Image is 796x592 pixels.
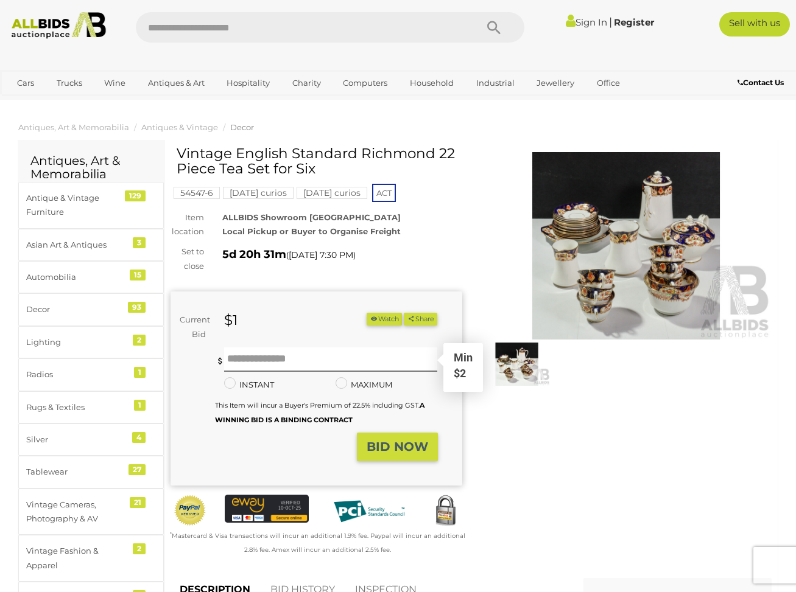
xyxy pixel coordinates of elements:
[286,250,356,260] span: ( )
[18,326,164,358] a: Lighting 2
[297,187,367,199] mark: [DATE] curios
[402,73,462,93] a: Household
[18,182,164,229] a: Antique & Vintage Furniture 129
[468,73,523,93] a: Industrial
[174,188,220,198] a: 54547-6
[6,12,112,39] img: Allbids.com.au
[133,237,146,248] div: 3
[132,432,146,443] div: 4
[174,495,206,526] img: Official PayPal Seal
[404,313,437,326] button: Share
[18,261,164,293] a: Automobilia 15
[18,391,164,423] a: Rugs & Textiles 1
[9,93,50,113] a: Sports
[171,313,215,341] div: Current Bid
[26,191,127,220] div: Antique & Vintage Furniture
[18,456,164,488] a: Tablewear 27
[134,400,146,411] div: 1
[429,495,462,528] img: Secured by Rapid SSL
[129,464,146,475] div: 27
[367,439,428,454] strong: BID NOW
[719,12,790,37] a: Sell with us
[9,73,42,93] a: Cars
[26,335,127,349] div: Lighting
[26,238,127,252] div: Asian Art & Antiques
[134,367,146,378] div: 1
[223,187,294,199] mark: [DATE] curios
[26,544,127,573] div: Vintage Fashion & Apparel
[128,302,146,313] div: 93
[372,184,396,202] span: ACT
[18,489,164,535] a: Vintage Cameras, Photography & AV 21
[26,433,127,447] div: Silver
[161,245,213,273] div: Set to close
[18,229,164,261] a: Asian Art & Antiques 3
[26,367,127,381] div: Radios
[463,12,524,43] button: Search
[141,122,218,132] a: Antiques & Vintage
[49,73,90,93] a: Trucks
[335,73,395,93] a: Computers
[130,270,146,280] div: 15
[18,535,164,582] a: Vintage Fashion & Apparel 2
[357,433,438,461] button: BID NOW
[215,401,424,423] b: A WINNING BID IS A BINDING CONTRACT
[327,495,411,528] img: PCI DSS compliant
[18,293,164,326] a: Decor 93
[26,400,127,414] div: Rugs & Textiles
[125,190,146,201] div: 129
[161,211,213,239] div: Item location
[738,78,784,87] b: Contact Us
[529,73,582,93] a: Jewellery
[284,73,329,93] a: Charity
[26,302,127,316] div: Decor
[367,313,402,326] li: Watch this item
[30,154,152,181] h2: Antiques, Art & Memorabilia
[614,16,654,28] a: Register
[445,350,482,390] div: Min $2
[26,498,127,526] div: Vintage Cameras, Photography & AV
[18,423,164,456] a: Silver 4
[481,152,772,340] img: Vintage English Standard Richmond 22 Piece Tea Set for Six
[566,16,607,28] a: Sign In
[174,187,220,199] mark: 54547-6
[224,312,238,329] strong: $1
[133,335,146,346] div: 2
[222,248,286,261] strong: 5d 20h 31m
[224,378,274,392] label: INSTANT
[18,358,164,391] a: Radios 1
[177,146,459,177] h1: Vintage English Standard Richmond 22 Piece Tea Set for Six
[289,249,353,260] span: [DATE] 7:30 PM
[140,73,213,93] a: Antiques & Art
[225,495,309,523] img: eWAY Payment Gateway
[609,15,612,29] span: |
[215,401,424,423] small: This Item will incur a Buyer's Premium of 22.5% including GST.
[589,73,628,93] a: Office
[230,122,254,132] a: Decor
[484,343,551,386] img: Vintage English Standard Richmond 22 Piece Tea Set for Six
[57,93,159,113] a: [GEOGRAPHIC_DATA]
[26,465,127,479] div: Tablewear
[336,378,392,392] label: MAXIMUM
[170,532,465,554] small: Mastercard & Visa transactions will incur an additional 1.9% fee. Paypal will incur an additional...
[367,313,402,326] button: Watch
[223,188,294,198] a: [DATE] curios
[222,226,401,236] strong: Local Pickup or Buyer to Organise Freight
[297,188,367,198] a: [DATE] curios
[738,76,787,89] a: Contact Us
[222,212,401,222] strong: ALLBIDS Showroom [GEOGRAPHIC_DATA]
[18,122,129,132] a: Antiques, Art & Memorabilia
[219,73,278,93] a: Hospitality
[96,73,133,93] a: Wine
[26,270,127,284] div: Automobilia
[130,497,146,508] div: 21
[133,543,146,554] div: 2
